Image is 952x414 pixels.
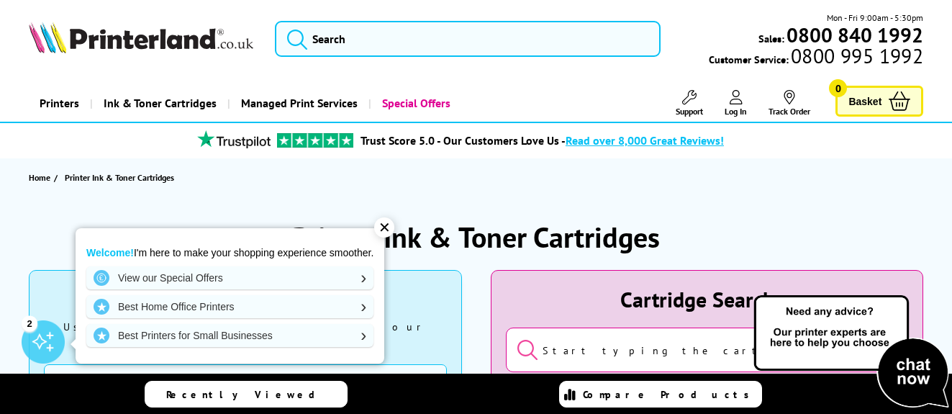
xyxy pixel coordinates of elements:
span: Read over 8,000 Great Reviews! [566,133,724,148]
span: 0 [829,79,847,97]
img: trustpilot rating [277,133,353,148]
span: Printer Ink & Toner Cartridges [65,172,174,183]
span: Compare Products [583,388,757,401]
span: 0800 995 1992 [789,49,923,63]
a: Best Printers for Small Businesses [86,324,373,347]
a: Home [29,170,54,185]
strong: Welcome! [86,247,134,258]
span: Customer Service: [709,49,923,66]
img: trustpilot rating [191,130,277,148]
a: Printerland Logo [29,22,257,56]
a: Basket 0 [835,86,923,117]
span: Log In [725,106,747,117]
a: Track Order [769,90,810,117]
a: Log In [725,90,747,117]
a: 0800 840 1992 [784,28,923,42]
span: Sales: [758,32,784,45]
h1: Printer Ink & Toner Cartridges [292,218,660,256]
a: Best Home Office Printers [86,295,373,318]
p: I'm here to make your shopping experience smoother. [86,246,373,259]
span: Mon - Fri 9:00am - 5:30pm [827,11,923,24]
div: Quick Cartridge Finder [44,285,447,313]
span: Ink & Toner Cartridges [104,85,217,122]
a: Support [676,90,703,117]
div: 2 [22,315,37,331]
div: Cartridge Searcher [506,285,909,313]
input: Search [275,21,661,57]
a: Compare Products [559,381,762,408]
span: Recently Viewed [166,388,330,401]
a: Ink & Toner Cartridges [90,85,227,122]
a: Special Offers [368,85,461,122]
a: Trust Score 5.0 - Our Customers Love Us -Read over 8,000 Great Reviews! [361,133,724,148]
div: ✕ [374,217,394,238]
input: Start typing the cartridge or printer's name... [506,328,909,372]
span: Support [676,106,703,117]
a: Recently Viewed [145,381,348,408]
span: Basket [848,91,881,111]
a: Managed Print Services [227,85,368,122]
a: View our Special Offers [86,266,373,289]
img: Open Live Chat window [751,293,952,411]
b: 0800 840 1992 [786,22,923,48]
a: Printers [29,85,90,122]
img: Printerland Logo [29,22,253,53]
